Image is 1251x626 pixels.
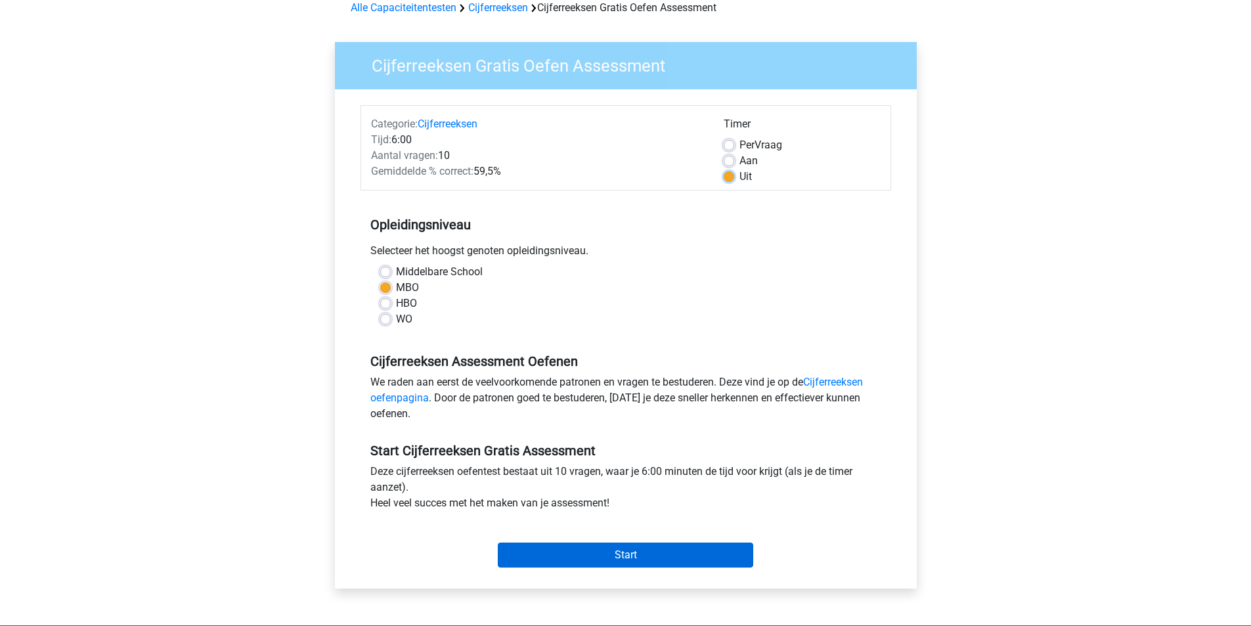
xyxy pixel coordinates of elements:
span: Tijd: [371,133,391,146]
div: 59,5% [361,164,714,179]
div: 6:00 [361,132,714,148]
label: MBO [396,280,419,296]
div: 10 [361,148,714,164]
span: Aantal vragen: [371,149,438,162]
label: HBO [396,296,417,311]
div: We raden aan eerst de veelvoorkomende patronen en vragen te bestuderen. Deze vind je op de . Door... [361,374,891,427]
h5: Cijferreeksen Assessment Oefenen [370,353,881,369]
label: Aan [739,153,758,169]
label: WO [396,311,412,327]
label: Vraag [739,137,782,153]
div: Timer [724,116,881,137]
div: Deze cijferreeksen oefentest bestaat uit 10 vragen, waar je 6:00 minuten de tijd voor krijgt (als... [361,464,891,516]
h3: Cijferreeksen Gratis Oefen Assessment [356,51,907,76]
span: Per [739,139,755,151]
span: Gemiddelde % correct: [371,165,473,177]
h5: Start Cijferreeksen Gratis Assessment [370,443,881,458]
input: Start [498,543,753,568]
a: Cijferreeksen [418,118,477,130]
label: Uit [739,169,752,185]
a: Cijferreeksen [468,1,528,14]
a: Alle Capaciteitentesten [351,1,456,14]
label: Middelbare School [396,264,483,280]
h5: Opleidingsniveau [370,212,881,238]
div: Selecteer het hoogst genoten opleidingsniveau. [361,243,891,264]
span: Categorie: [371,118,418,130]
